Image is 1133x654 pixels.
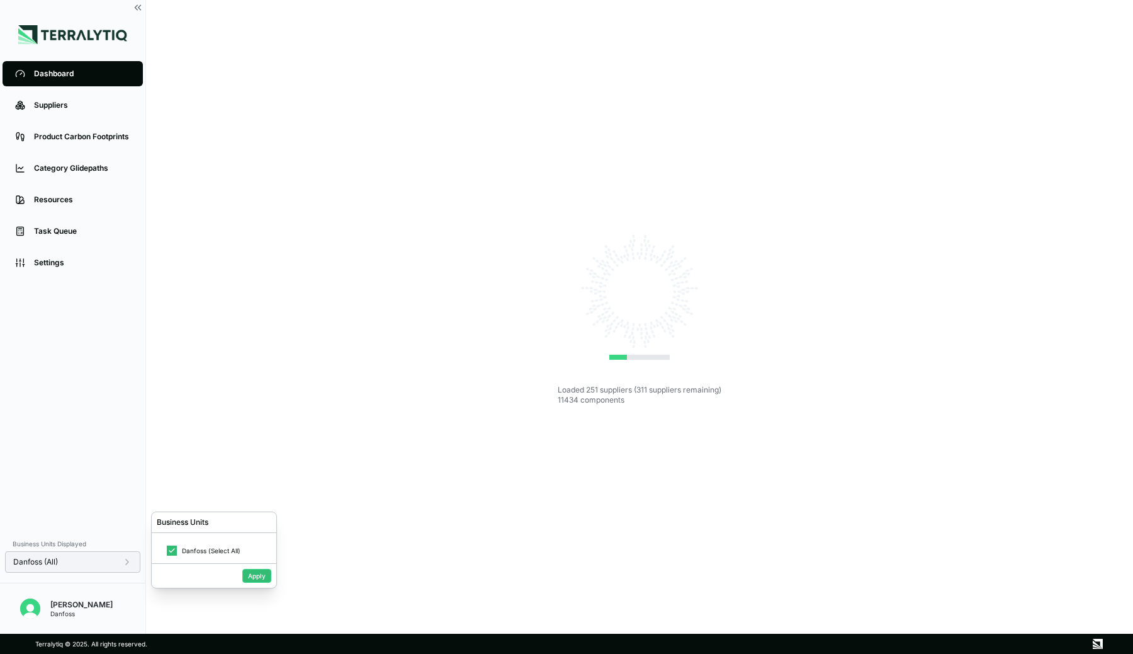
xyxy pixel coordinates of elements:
[34,163,130,173] div: Category Glidepaths
[34,258,130,268] div: Settings
[34,226,130,236] div: Task Queue
[558,385,721,405] div: Loaded 251 suppliers (311 suppliers remaining) 11434 components
[13,557,58,567] span: Danfoss (All)
[577,229,702,355] img: Loading
[18,25,127,44] img: Logo
[34,100,130,110] div: Suppliers
[15,594,45,624] button: Open user button
[34,69,130,79] div: Dashboard
[34,132,130,142] div: Product Carbon Footprints
[34,195,130,205] div: Resources
[5,536,140,551] div: Business Units Displayed
[20,599,40,619] img: Nitin Shetty
[50,610,113,617] div: Danfoss
[50,600,113,610] div: [PERSON_NAME]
